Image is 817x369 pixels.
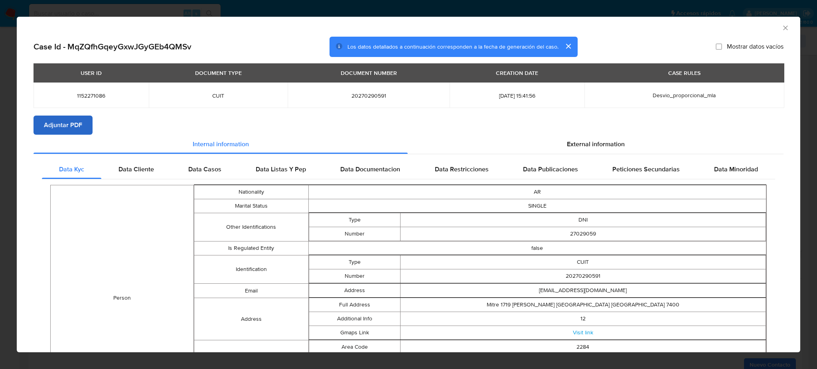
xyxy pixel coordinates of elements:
[42,160,775,179] div: Detailed internal info
[17,17,800,352] div: closure-recommendation-modal
[309,340,400,354] td: Area Code
[347,43,558,51] span: Los datos detallados a continuación corresponden a la fecha de generación del caso.
[194,213,309,241] td: Other Identifications
[567,139,625,149] span: External information
[716,43,722,50] input: Mostrar datos vacíos
[309,213,400,227] td: Type
[190,66,247,80] div: DOCUMENT TYPE
[194,199,309,213] td: Marital Status
[194,283,309,298] td: Email
[400,269,766,283] td: 20270290591
[663,66,705,80] div: CASE RULES
[400,255,766,269] td: CUIT
[308,241,766,255] td: false
[309,326,400,340] td: Gmaps Link
[194,298,309,340] td: Address
[309,269,400,283] td: Number
[435,165,489,174] span: Data Restricciones
[76,66,107,80] div: USER ID
[612,165,680,174] span: Peticiones Secundarias
[194,255,309,283] td: Identification
[309,312,400,326] td: Additional Info
[400,213,766,227] td: DNI
[781,24,789,31] button: Cerrar ventana
[400,340,766,354] td: 2284
[714,165,758,174] span: Data Minoridad
[59,165,84,174] span: Data Kyc
[308,185,766,199] td: AR
[309,255,400,269] td: Type
[459,92,575,99] span: [DATE] 15:41:56
[491,66,543,80] div: CREATION DATE
[558,37,578,56] button: cerrar
[400,312,766,326] td: 12
[340,165,400,174] span: Data Documentacion
[43,92,139,99] span: 1152271086
[523,165,578,174] span: Data Publicaciones
[336,66,402,80] div: DOCUMENT NUMBER
[256,165,306,174] span: Data Listas Y Pep
[158,92,278,99] span: CUIT
[653,91,716,99] span: Desvio_proporcional_mla
[44,116,82,134] span: Adjuntar PDF
[34,116,93,135] button: Adjuntar PDF
[188,165,221,174] span: Data Casos
[194,185,309,199] td: Nationality
[193,139,249,149] span: Internal information
[34,41,191,52] h2: Case Id - MqZQfhGqeyGxwJGyGEb4QMSv
[297,92,440,99] span: 20270290591
[118,165,154,174] span: Data Cliente
[194,340,309,368] td: Phone
[309,283,400,297] td: Address
[34,135,783,154] div: Detailed info
[573,328,593,336] a: Visit link
[400,298,766,312] td: Mitre 1719 [PERSON_NAME] [GEOGRAPHIC_DATA] [GEOGRAPHIC_DATA] 7400
[400,283,766,297] td: [EMAIL_ADDRESS][DOMAIN_NAME]
[400,227,766,241] td: 27029059
[309,227,400,241] td: Number
[727,43,783,51] span: Mostrar datos vacíos
[309,298,400,312] td: Full Address
[308,199,766,213] td: SINGLE
[194,241,309,255] td: Is Regulated Entity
